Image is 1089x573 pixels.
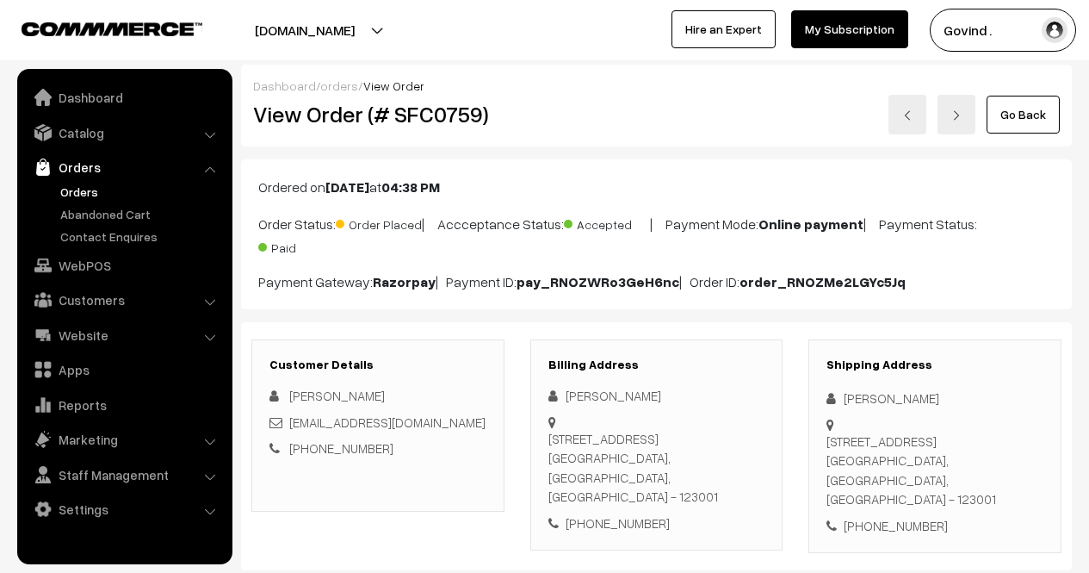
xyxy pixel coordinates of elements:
[258,271,1055,292] p: Payment Gateway: | Payment ID: | Order ID:
[22,284,226,315] a: Customers
[56,227,226,246] a: Contact Enquires
[22,117,226,148] a: Catalog
[373,273,436,290] b: Razorpay
[902,110,913,121] img: left-arrow.png
[363,78,424,93] span: View Order
[548,429,765,507] div: [STREET_ADDRESS] [GEOGRAPHIC_DATA], [GEOGRAPHIC_DATA], [GEOGRAPHIC_DATA] - 123001
[826,358,1043,372] h3: Shipping Address
[517,273,679,290] b: pay_RNOZWRo3GeH6nc
[22,459,226,490] a: Staff Management
[22,17,172,38] a: COMMMERCE
[826,389,1043,408] div: [PERSON_NAME]
[548,358,765,372] h3: Billing Address
[548,386,765,406] div: [PERSON_NAME]
[671,10,776,48] a: Hire an Expert
[253,77,1060,95] div: / /
[195,9,415,52] button: [DOMAIN_NAME]
[320,78,358,93] a: orders
[258,234,344,257] span: Paid
[930,9,1076,52] button: Govind .
[22,354,226,385] a: Apps
[289,440,393,456] a: [PHONE_NUMBER]
[253,101,504,128] h2: View Order (# SFC0759)
[56,205,226,223] a: Abandoned Cart
[826,432,1043,509] div: [STREET_ADDRESS] [GEOGRAPHIC_DATA], [GEOGRAPHIC_DATA], [GEOGRAPHIC_DATA] - 123001
[1042,17,1067,43] img: user
[22,320,226,351] a: Website
[289,414,486,430] a: [EMAIL_ADDRESS][DOMAIN_NAME]
[258,211,1055,258] p: Order Status: | Accceptance Status: | Payment Mode: | Payment Status:
[739,273,906,290] b: order_RNOZMe2LGYc5Jq
[325,178,369,196] b: [DATE]
[548,514,765,533] div: [PHONE_NUMBER]
[269,358,486,372] h3: Customer Details
[22,389,226,420] a: Reports
[22,82,226,113] a: Dashboard
[22,250,226,281] a: WebPOS
[289,388,385,403] span: [PERSON_NAME]
[564,211,650,234] span: Accepted
[22,424,226,455] a: Marketing
[826,516,1043,536] div: [PHONE_NUMBER]
[253,78,316,93] a: Dashboard
[758,215,863,233] b: Online payment
[56,183,226,201] a: Orders
[987,96,1060,134] a: Go Back
[258,177,1055,197] p: Ordered on at
[381,178,440,196] b: 04:38 PM
[22,494,226,525] a: Settings
[22,22,202,35] img: COMMMERCE
[22,152,226,183] a: Orders
[336,211,422,234] span: Order Placed
[951,110,962,121] img: right-arrow.png
[791,10,908,48] a: My Subscription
